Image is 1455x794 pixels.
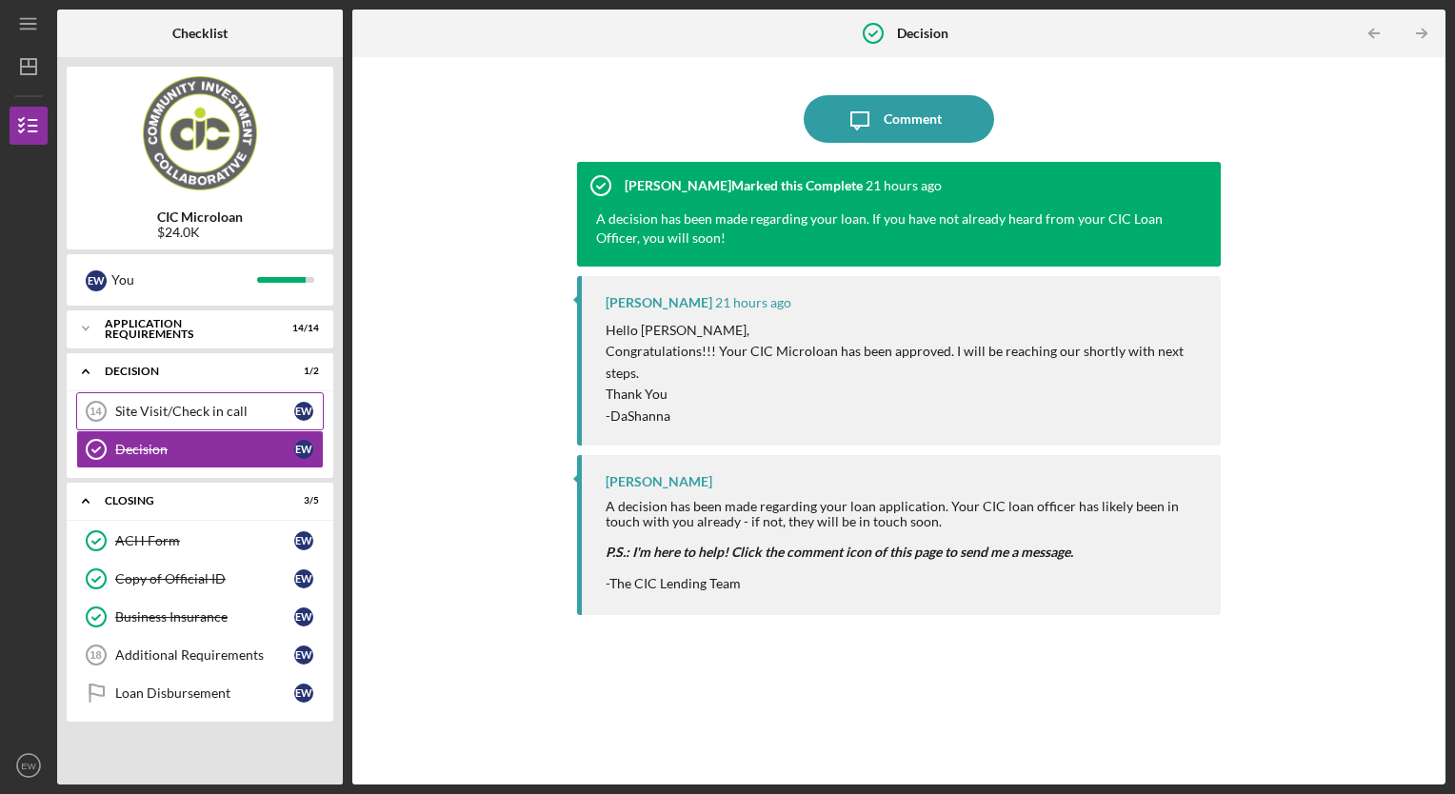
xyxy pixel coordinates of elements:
a: DecisionEW [76,430,324,468]
time: 2025-08-18 18:36 [866,178,942,193]
a: Business InsuranceEW [76,598,324,636]
div: [PERSON_NAME] Marked this Complete [625,178,863,193]
div: E W [294,440,313,459]
text: EW [21,761,36,771]
button: Comment [804,95,994,143]
div: E W [294,569,313,588]
div: CLOSING [105,495,271,506]
div: A decision has been made regarding your loan application. Your CIC loan officer has likely been i... [606,499,1203,529]
time: 2025-08-18 18:36 [715,295,791,310]
p: Congratulations!!! Your CIC Microloan has been approved. I will be reaching our shortly with next... [606,341,1203,384]
p: Hello [PERSON_NAME], [606,320,1203,341]
a: Loan DisbursementEW [76,674,324,712]
div: -The CIC Lending Team [606,576,1203,591]
div: Business Insurance [115,609,294,625]
div: You [111,264,257,296]
img: Product logo [67,76,333,190]
tspan: 14 [90,406,102,417]
div: 1 / 2 [285,366,319,377]
div: Decision [105,366,271,377]
a: 14Site Visit/Check in callEW [76,392,324,430]
div: E W [294,607,313,626]
b: CIC Microloan [157,209,243,225]
a: 18Additional RequirementsEW [76,636,324,674]
div: Comment [884,95,942,143]
div: 14 / 14 [285,323,319,334]
div: E W [294,531,313,550]
div: Decision [115,442,294,457]
div: A decision has been made regarding your loan. If you have not already heard from your CIC Loan Of... [596,209,1184,248]
div: E W [294,684,313,703]
div: [PERSON_NAME] [606,474,712,489]
div: Loan Disbursement [115,685,294,701]
div: E W [294,402,313,421]
em: P.S.: I'm here to help! Click the comment icon of this page to send me a message. [606,544,1073,560]
button: EW [10,746,48,784]
b: Checklist [172,26,228,41]
tspan: 18 [90,649,101,661]
div: ACH Form [115,533,294,548]
a: ACH FormEW [76,522,324,560]
div: Additional Requirements [115,647,294,663]
div: [PERSON_NAME] [606,295,712,310]
div: $24.0K [157,225,243,240]
div: E W [294,645,313,665]
a: Copy of Official IDEW [76,560,324,598]
p: Thank You [606,384,1203,405]
div: Copy of Official ID [115,571,294,586]
div: 3 / 5 [285,495,319,506]
div: APPLICATION REQUIREMENTS [105,318,271,340]
p: -DaShanna [606,406,1203,427]
div: Site Visit/Check in call [115,404,294,419]
div: E W [86,270,107,291]
b: Decision [897,26,948,41]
